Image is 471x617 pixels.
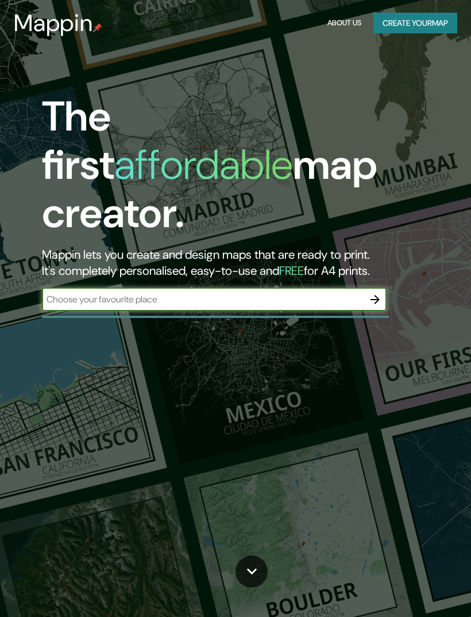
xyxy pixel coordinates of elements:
img: mappin-pin [93,23,102,32]
button: Create yourmap [373,13,457,34]
button: About Us [325,13,364,34]
input: Choose your favourite place [42,293,364,306]
h1: affordable [114,138,293,191]
h5: FREE [279,263,304,279]
h1: The first map creator. [42,93,419,247]
h3: Mappin [14,9,93,37]
h2: Mappin lets you create and design maps that are ready to print. It's completely personalised, eas... [42,247,419,279]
